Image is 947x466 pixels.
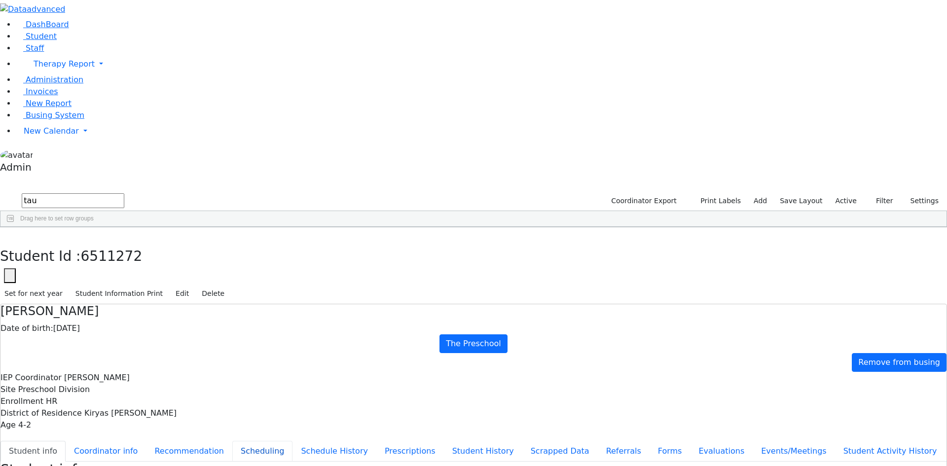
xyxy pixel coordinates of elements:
label: Active [831,193,861,209]
a: Invoices [16,87,58,96]
a: Add [749,193,771,209]
button: Edit [171,286,193,301]
span: Preschool Division [18,385,90,394]
button: Scrapped Data [522,441,598,462]
span: Busing System [26,110,84,120]
button: Student info [0,441,66,462]
label: Age [0,419,16,431]
label: District of Residence [0,407,82,419]
span: Administration [26,75,83,84]
button: Scheduling [232,441,292,462]
a: New Calendar [16,121,947,141]
button: Student Information Print [71,286,167,301]
span: [PERSON_NAME] [64,373,130,382]
span: 4-2 [18,420,31,430]
button: Save Layout [775,193,827,209]
a: Therapy Report [16,54,947,74]
button: Referrals [598,441,650,462]
button: Student Activity History [835,441,946,462]
span: Staff [26,43,44,53]
span: DashBoard [26,20,69,29]
span: Remove from busing [858,358,940,367]
a: Administration [16,75,83,84]
div: [DATE] [0,323,947,334]
span: Kiryas [PERSON_NAME] [84,408,177,418]
h4: [PERSON_NAME] [0,304,947,319]
span: HR [46,396,57,406]
button: Events/Meetings [753,441,835,462]
span: Therapy Report [34,59,95,69]
button: Forms [650,441,691,462]
input: Search [22,193,124,208]
span: New Report [26,99,72,108]
button: Coordinator info [66,441,146,462]
button: Evaluations [690,441,753,462]
button: Prescriptions [376,441,444,462]
a: The Preschool [439,334,508,353]
button: Filter [863,193,898,209]
button: Print Labels [689,193,745,209]
a: Busing System [16,110,84,120]
a: New Report [16,99,72,108]
a: Staff [16,43,44,53]
label: Enrollment [0,395,43,407]
a: Student [16,32,57,41]
label: Site [0,384,16,395]
span: New Calendar [24,126,79,136]
button: Recommendation [146,441,232,462]
button: Student History [444,441,522,462]
span: 6511272 [81,248,143,264]
label: IEP Coordinator [0,372,62,384]
button: Schedule History [292,441,376,462]
a: Remove from busing [852,353,947,372]
button: Settings [898,193,943,209]
a: DashBoard [16,20,69,29]
span: Invoices [26,87,58,96]
button: Delete [197,286,229,301]
span: Student [26,32,57,41]
label: Date of birth: [0,323,53,334]
span: Drag here to set row groups [20,215,94,222]
button: Coordinator Export [605,193,681,209]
